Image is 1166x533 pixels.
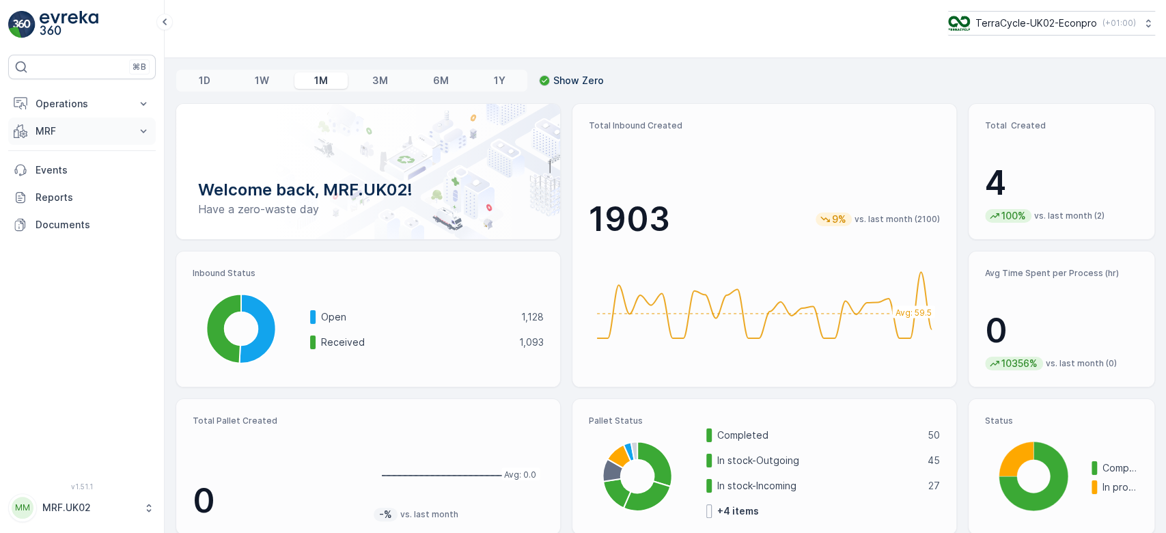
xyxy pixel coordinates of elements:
[321,310,512,324] p: Open
[8,11,36,38] img: logo
[1000,209,1027,223] p: 100%
[985,120,1138,131] p: Total Created
[1046,358,1117,369] p: vs. last month (0)
[521,310,544,324] p: 1,128
[36,97,128,111] p: Operations
[717,504,759,518] p: + 4 items
[40,11,98,38] img: logo_light-DOdMpM7g.png
[198,179,538,201] p: Welcome back, MRF.UK02!
[1102,461,1138,475] p: Completed
[589,199,670,240] p: 1903
[193,268,544,279] p: Inbound Status
[1102,480,1138,494] p: In progress
[36,163,150,177] p: Events
[985,310,1138,351] p: 0
[8,118,156,145] button: MRF
[493,74,505,87] p: 1Y
[928,454,940,467] p: 45
[717,454,919,467] p: In stock-Outgoing
[928,428,940,442] p: 50
[1102,18,1136,29] p: ( +01:00 )
[321,336,510,349] p: Received
[985,163,1138,204] p: 4
[199,74,210,87] p: 1D
[8,211,156,238] a: Documents
[717,428,919,442] p: Completed
[519,336,544,349] p: 1,093
[831,213,848,226] p: 9%
[8,156,156,184] a: Events
[378,508,393,521] p: -%
[400,509,458,520] p: vs. last month
[948,11,1155,36] button: TerraCycle-UK02-Econpro(+01:00)
[985,268,1138,279] p: Avg Time Spent per Process (hr)
[198,201,538,217] p: Have a zero-waste day
[985,415,1138,426] p: Status
[589,415,940,426] p: Pallet Status
[948,16,970,31] img: terracycle_logo_wKaHoWT.png
[372,74,388,87] p: 3M
[433,74,449,87] p: 6M
[1000,357,1039,370] p: 10356%
[133,61,146,72] p: ⌘B
[8,493,156,522] button: MMMRF.UK02
[855,214,940,225] p: vs. last month (2100)
[975,16,1097,30] p: TerraCycle-UK02-Econpro
[8,184,156,211] a: Reports
[255,74,269,87] p: 1W
[589,120,940,131] p: Total Inbound Created
[8,90,156,118] button: Operations
[36,218,150,232] p: Documents
[553,74,604,87] p: Show Zero
[1034,210,1105,221] p: vs. last month (2)
[928,479,940,493] p: 27
[36,124,128,138] p: MRF
[36,191,150,204] p: Reports
[314,74,328,87] p: 1M
[193,480,363,521] p: 0
[12,497,33,519] div: MM
[42,501,137,515] p: MRF.UK02
[193,415,363,426] p: Total Pallet Created
[8,482,156,491] span: v 1.51.1
[717,479,919,493] p: In stock-Incoming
